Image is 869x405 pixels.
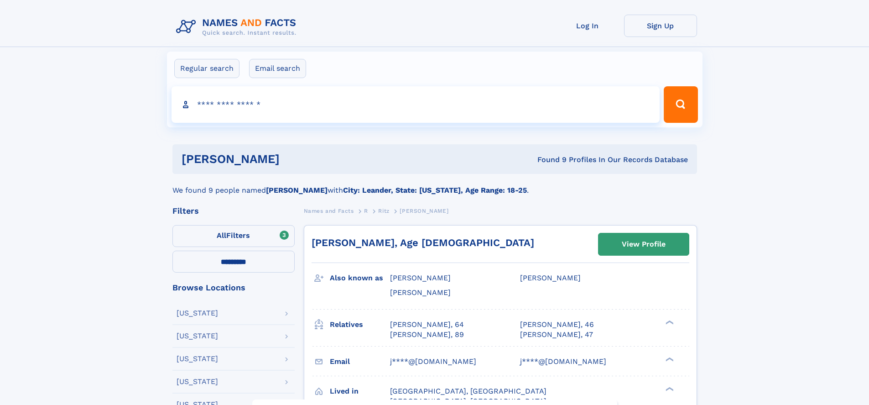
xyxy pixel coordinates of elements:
div: Found 9 Profiles In Our Records Database [408,155,688,165]
div: [US_STATE] [177,378,218,385]
span: [PERSON_NAME] [400,208,448,214]
img: Logo Names and Facts [172,15,304,39]
div: Filters [172,207,295,215]
div: [US_STATE] [177,332,218,340]
a: [PERSON_NAME], Age [DEMOGRAPHIC_DATA] [312,237,534,248]
div: [US_STATE] [177,310,218,317]
a: [PERSON_NAME], 64 [390,320,464,330]
span: [PERSON_NAME] [390,274,451,282]
a: Names and Facts [304,205,354,216]
a: [PERSON_NAME], 46 [520,320,594,330]
a: View Profile [598,233,689,255]
div: [US_STATE] [177,355,218,363]
h3: Lived in [330,384,390,399]
a: R [364,205,368,216]
div: View Profile [622,234,666,255]
h3: Also known as [330,270,390,286]
div: We found 9 people named with . [172,174,697,196]
div: ❯ [663,319,674,325]
a: Log In [551,15,624,37]
h1: [PERSON_NAME] [182,153,409,165]
span: Ritz [378,208,389,214]
b: [PERSON_NAME] [266,186,328,195]
span: [PERSON_NAME] [520,274,581,282]
b: City: Leander, State: [US_STATE], Age Range: 18-25 [343,186,527,195]
div: Browse Locations [172,284,295,292]
label: Regular search [174,59,239,78]
div: ❯ [663,356,674,362]
input: search input [172,86,660,123]
span: All [217,231,226,240]
span: [GEOGRAPHIC_DATA], [GEOGRAPHIC_DATA] [390,387,546,395]
a: [PERSON_NAME], 89 [390,330,464,340]
a: Ritz [378,205,389,216]
label: Email search [249,59,306,78]
div: ❯ [663,386,674,392]
span: [PERSON_NAME] [390,288,451,297]
a: [PERSON_NAME], 47 [520,330,593,340]
label: Filters [172,225,295,247]
h3: Email [330,354,390,369]
button: Search Button [664,86,697,123]
a: Sign Up [624,15,697,37]
span: R [364,208,368,214]
h3: Relatives [330,317,390,332]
